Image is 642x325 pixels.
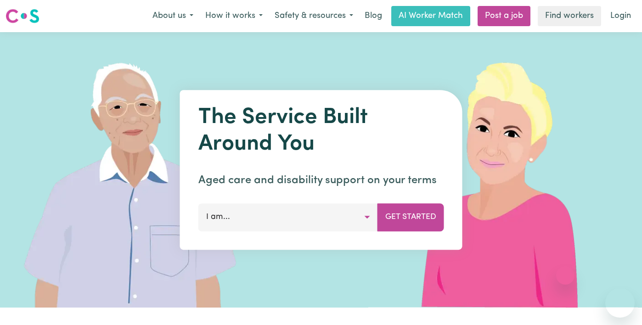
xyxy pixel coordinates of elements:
[359,6,388,26] a: Blog
[538,6,601,26] a: Find workers
[198,203,378,231] button: I am...
[478,6,530,26] a: Post a job
[269,6,359,26] button: Safety & resources
[198,105,444,157] h1: The Service Built Around You
[605,6,636,26] a: Login
[6,6,39,27] a: Careseekers logo
[6,8,39,24] img: Careseekers logo
[377,203,444,231] button: Get Started
[199,6,269,26] button: How it works
[556,266,574,285] iframe: Close message
[605,288,635,318] iframe: Button to launch messaging window
[391,6,470,26] a: AI Worker Match
[146,6,199,26] button: About us
[198,172,444,189] p: Aged care and disability support on your terms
